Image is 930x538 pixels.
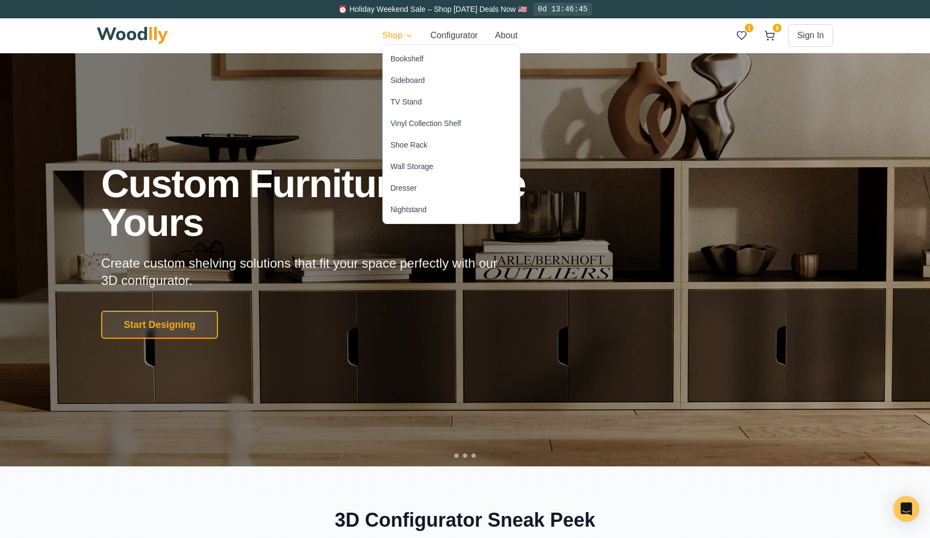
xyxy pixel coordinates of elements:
div: Shoe Rack [391,139,427,150]
div: Shop [383,44,520,224]
div: Bookshelf [391,53,424,64]
div: Wall Storage [391,161,434,172]
div: TV Stand [391,96,422,107]
div: Dresser [391,183,417,193]
div: Vinyl Collection Shelf [391,118,461,129]
div: Nightstand [391,204,427,215]
div: Sideboard [391,75,425,86]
